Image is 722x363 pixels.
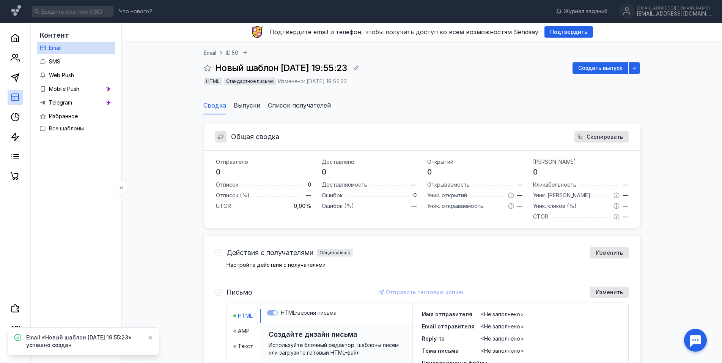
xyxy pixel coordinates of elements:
span: Уник. кликов (%) [533,203,577,209]
span: <Не заполнено> [481,335,524,342]
h4: Открытий [427,158,522,166]
a: Email [37,42,115,54]
span: Имя отправителя [422,311,472,317]
span: Ошибок [322,192,343,198]
span: AMP [238,327,250,335]
span: 0 [322,167,326,176]
span: — [517,202,522,210]
span: Изменить [596,250,623,256]
button: Создать выпуск [573,62,628,74]
span: Действия с получателями [227,249,313,257]
span: Отписок (%) [216,192,250,198]
span: Доставляемость [322,181,367,188]
span: Тема письма [422,347,459,354]
a: Журнал заданий [552,8,611,15]
span: HTML [206,78,220,84]
span: Email [49,44,61,51]
span: — [411,202,417,210]
span: HTML [238,312,253,320]
span: Скопировать [587,134,623,140]
span: Email «Новый шаблон [DATE] 19:55:23» успешно создан [26,334,142,349]
span: Уник. открытий [427,192,467,198]
span: 0 [216,167,220,176]
span: Уник. открываемость [427,203,483,209]
p: Настройте действия с получателями [227,262,629,268]
div: Опционально [319,250,351,255]
span: — [623,181,628,189]
button: Изменить [590,247,629,258]
span: CTOR [533,213,548,220]
span: SMS [49,58,60,65]
a: Mobile Push [37,83,115,95]
span: 0 [427,167,432,176]
span: — [517,181,522,189]
a: Web Push [37,69,115,81]
span: — [517,192,522,199]
span: Стандартное письмо [226,78,274,84]
span: — [306,192,311,199]
span: Выпуски [234,101,260,110]
span: <Не заполнено> [481,347,524,354]
span: Общая сводка [231,132,279,141]
button: Скопировать [574,131,629,143]
a: Избранное [37,110,115,122]
span: 0 [413,192,417,199]
span: Новый шаблон [DATE] 19:55:23 [215,62,347,73]
span: <Не заполнено> [481,323,524,330]
span: Текст [238,342,253,350]
span: Mobile Push [49,86,79,92]
span: HTML-версия письма [281,309,337,316]
button: Подтвердить [544,26,593,38]
span: — [623,202,628,210]
span: Web Push [49,72,74,78]
span: Избранное [49,113,78,119]
span: Сводка [203,101,226,110]
span: <Не заполнено> [481,311,524,317]
span: Все шаблоны [49,125,84,132]
div: [EMAIL_ADDRESS][DOMAIN_NAME] [637,11,713,17]
span: Кликабельность [533,181,576,188]
a: SMS [37,55,115,68]
a: Email [204,49,216,57]
span: Уник. [PERSON_NAME] [533,192,590,198]
span: 50 [231,49,239,57]
span: Подтвердите email и телефон, чтобы получить доступ ко всем возможностям Sendsay [269,28,538,36]
span: — [623,192,628,199]
span: UTOR [216,203,231,209]
a: Что нового? [115,9,156,14]
h4: Письмо [227,288,252,296]
span: Список получателей [268,101,331,110]
span: Журнал заданий [564,8,607,15]
span: Изменено: [DATE] 19:55:23 [278,78,347,84]
span: Создать выпуск [578,65,623,71]
button: Изменить [590,287,629,298]
button: Все шаблоны [40,122,112,135]
span: Reply-to [422,335,445,342]
span: Подтвердить [550,29,587,35]
span: 0 [308,181,311,189]
a: Telegram [37,97,115,109]
span: 0,00 % [294,202,311,210]
span: Открываемость [427,181,470,188]
h4: Отправлено [216,158,311,166]
span: Ошибок (%) [322,203,354,209]
span: Отписок [216,181,238,188]
input: Введите email или CSID [32,6,113,17]
span: Изменить [596,289,623,296]
span: — [623,213,628,220]
span: ID [226,49,231,56]
span: Контент [40,31,69,39]
div: [EMAIL_ADDRESS][DOMAIN_NAME] [637,6,713,10]
span: 0 [533,167,538,176]
h3: Создайте дизайн письма [269,330,357,338]
span: Telegram [49,99,72,106]
span: Используйте блочный редактор, шаблоны писем или загрузите готовый HTML-файл [269,342,399,356]
h4: Доставлено [322,158,417,166]
span: — [411,181,417,189]
span: Что нового? [119,9,152,14]
h4: Действия с получателямиОпционально [227,249,353,257]
h4: [PERSON_NAME] [533,158,628,166]
span: Email отправителя [422,323,475,330]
